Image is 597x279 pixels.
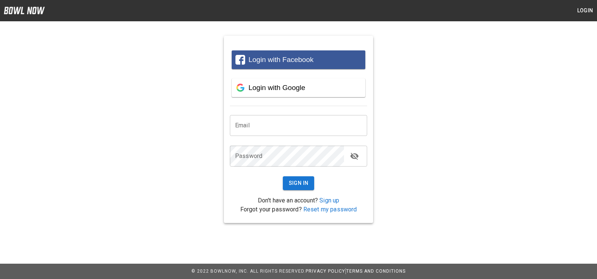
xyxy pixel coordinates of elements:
button: Sign In [283,176,315,190]
p: Don't have an account? [230,196,367,205]
a: Terms and Conditions [346,269,406,274]
button: Login with Facebook [232,50,365,69]
p: Forgot your password? [230,205,367,214]
button: Login with Google [232,78,365,97]
a: Sign up [319,197,339,204]
img: logo [4,7,45,14]
button: Login [573,4,597,18]
a: Privacy Policy [306,269,345,274]
a: Reset my password [303,206,357,213]
span: © 2022 BowlNow, Inc. All Rights Reserved. [191,269,306,274]
span: Login with Google [249,84,305,92]
button: toggle password visibility [347,149,362,164]
span: Login with Facebook [249,56,313,63]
